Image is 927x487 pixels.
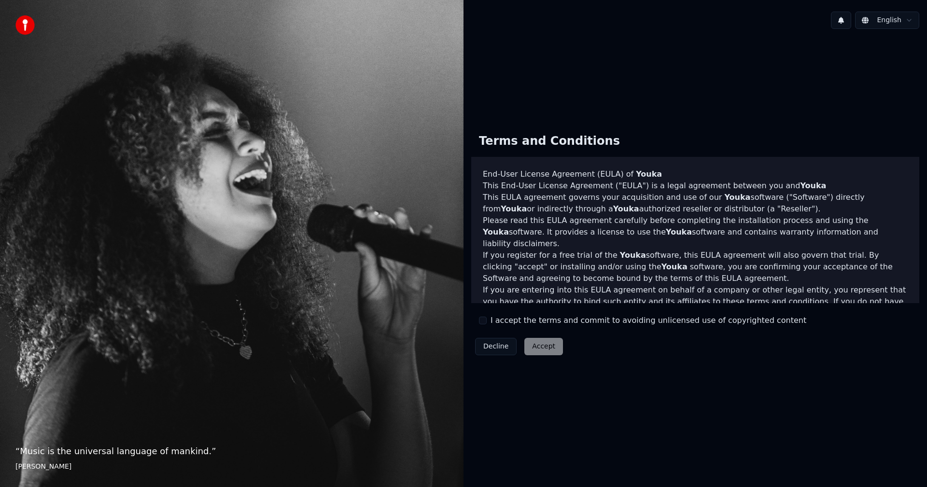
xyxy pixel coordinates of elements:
[483,250,908,284] p: If you register for a free trial of the software, this EULA agreement will also govern that trial...
[620,250,646,260] span: Youka
[636,169,662,179] span: Youka
[15,445,448,458] p: “ Music is the universal language of mankind. ”
[483,180,908,192] p: This End-User License Agreement ("EULA") is a legal agreement between you and
[501,204,527,213] span: Youka
[661,262,688,271] span: Youka
[475,338,517,355] button: Decline
[483,168,908,180] h3: End-User License Agreement (EULA) of
[724,193,750,202] span: Youka
[666,227,692,237] span: Youka
[800,181,826,190] span: Youka
[471,126,628,157] div: Terms and Conditions
[483,192,908,215] p: This EULA agreement governs your acquisition and use of our software ("Software") directly from o...
[15,15,35,35] img: youka
[613,204,639,213] span: Youka
[15,462,448,472] footer: [PERSON_NAME]
[483,284,908,331] p: If you are entering into this EULA agreement on behalf of a company or other legal entity, you re...
[483,215,908,250] p: Please read this EULA agreement carefully before completing the installation process and using th...
[491,315,806,326] label: I accept the terms and commit to avoiding unlicensed use of copyrighted content
[483,227,509,237] span: Youka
